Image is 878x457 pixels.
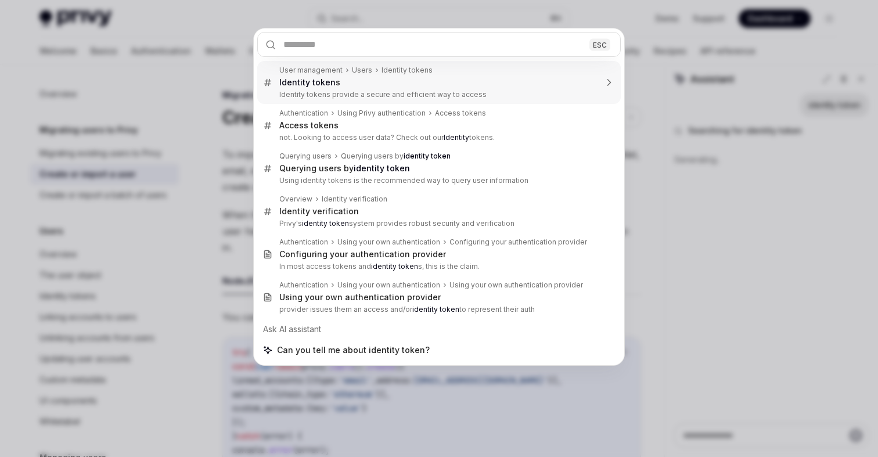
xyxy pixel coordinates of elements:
b: identity token [412,305,459,314]
b: Identity [444,133,469,142]
b: identity token [404,152,451,160]
p: Identity tokens provide a secure and efficient way to access [279,90,596,99]
div: Using your own authentication [337,280,440,290]
b: Identity token [279,77,336,87]
div: Querying users by [341,152,451,161]
div: Identity verification [279,206,359,217]
p: provider issues them an access and/or to represent their auth [279,305,596,314]
div: Using your own authentication provider [279,292,441,303]
b: identity token [371,262,418,271]
div: Authentication [279,238,328,247]
p: not. Looking to access user data? Check out our tokens. [279,133,596,142]
div: Users [352,66,372,75]
div: s [279,77,340,88]
div: Authentication [279,109,328,118]
p: Using identity tokens is the recommended way to query user information [279,176,596,185]
div: Authentication [279,280,328,290]
div: Access tokens [435,109,486,118]
div: Configuring your authentication provider [449,238,587,247]
div: Configuring your authentication provider [279,249,446,260]
div: Querying users by [279,163,410,174]
span: Can you tell me about identity token? [277,344,430,356]
div: Querying users [279,152,332,161]
div: Ask AI assistant [257,319,621,340]
p: In most access tokens and s, this is the claim. [279,262,596,271]
div: ESC [589,38,610,51]
div: Identity verification [322,195,387,204]
div: User management [279,66,343,75]
div: Identity tokens [382,66,433,75]
div: Overview [279,195,312,204]
b: identity token [354,163,410,173]
div: Using your own authentication [337,238,440,247]
b: identity token [302,219,349,228]
div: Using Privy authentication [337,109,426,118]
div: Access tokens [279,120,339,131]
p: Privy's system provides robust security and verification [279,219,596,228]
div: Using your own authentication provider [449,280,583,290]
